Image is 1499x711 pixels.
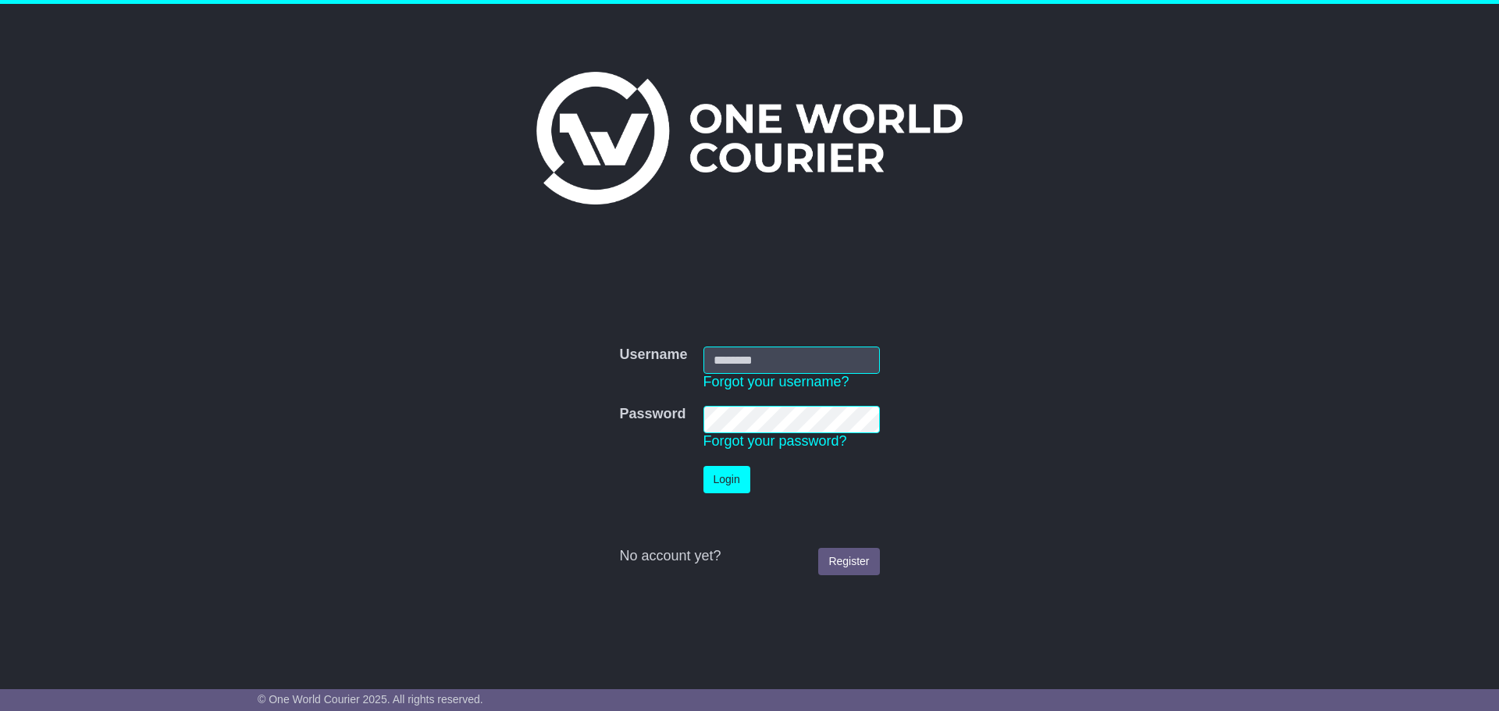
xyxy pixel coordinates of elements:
a: Forgot your password? [703,433,847,449]
img: One World [536,72,963,204]
a: Forgot your username? [703,374,849,389]
button: Login [703,466,750,493]
label: Username [619,347,687,364]
label: Password [619,406,685,423]
div: No account yet? [619,548,879,565]
a: Register [818,548,879,575]
span: © One World Courier 2025. All rights reserved. [258,693,483,706]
